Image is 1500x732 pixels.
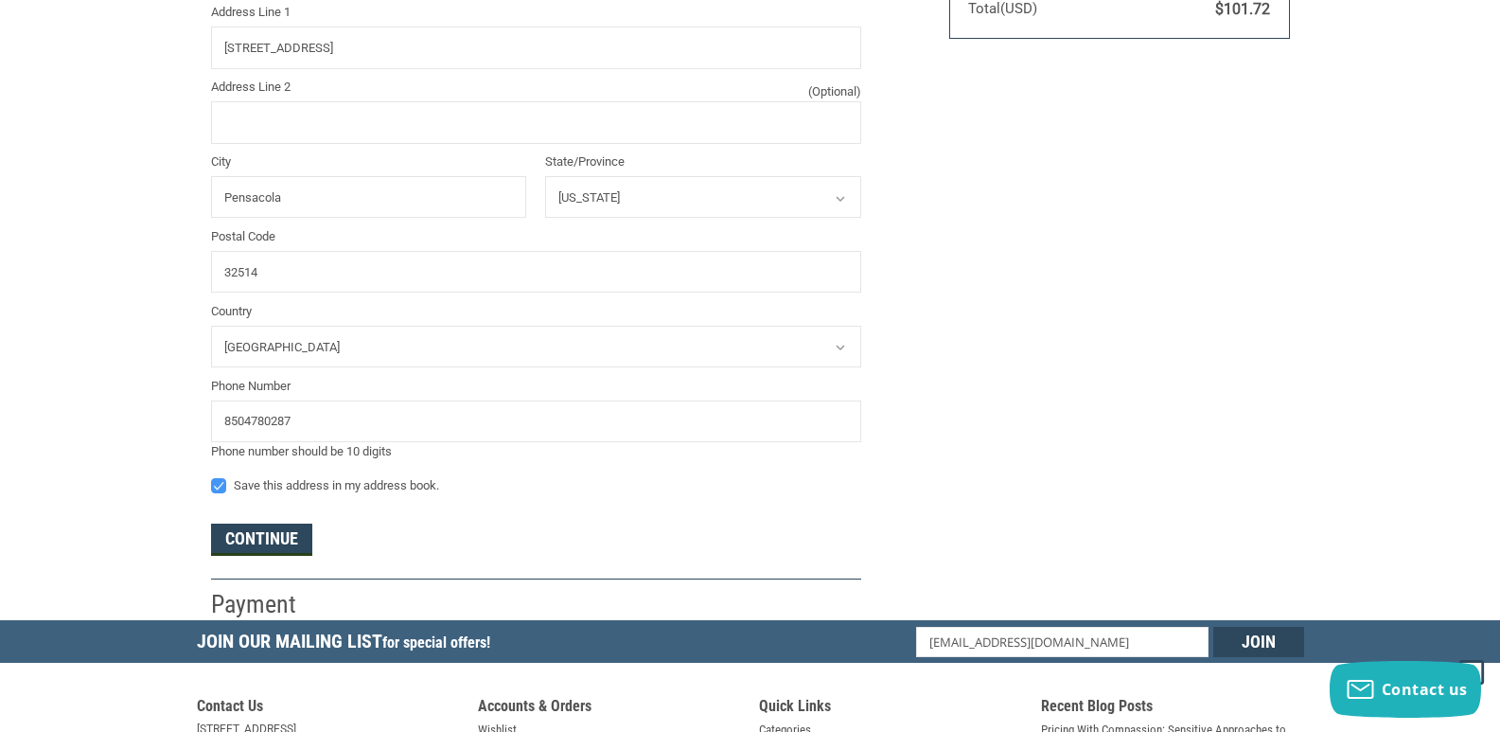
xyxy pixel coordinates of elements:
[211,442,861,461] div: Phone number should be 10 digits
[1041,697,1304,721] h5: Recent Blog Posts
[211,227,861,246] label: Postal Code
[197,620,500,669] h5: Join Our Mailing List
[211,152,527,171] label: City
[478,697,741,721] h5: Accounts & Orders
[211,524,312,556] button: Continue
[1213,627,1304,657] input: Join
[1330,661,1481,718] button: Contact us
[211,302,861,321] label: Country
[211,3,861,22] label: Address Line 1
[197,697,460,721] h5: Contact Us
[211,589,322,620] h2: Payment
[808,82,861,101] small: (Optional)
[916,627,1209,657] input: Email
[211,377,861,396] label: Phone Number
[211,478,861,493] label: Save this address in my address book.
[211,78,861,97] label: Address Line 2
[382,634,490,652] span: for special offers!
[759,697,1022,721] h5: Quick Links
[545,152,861,171] label: State/Province
[1382,679,1468,700] span: Contact us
